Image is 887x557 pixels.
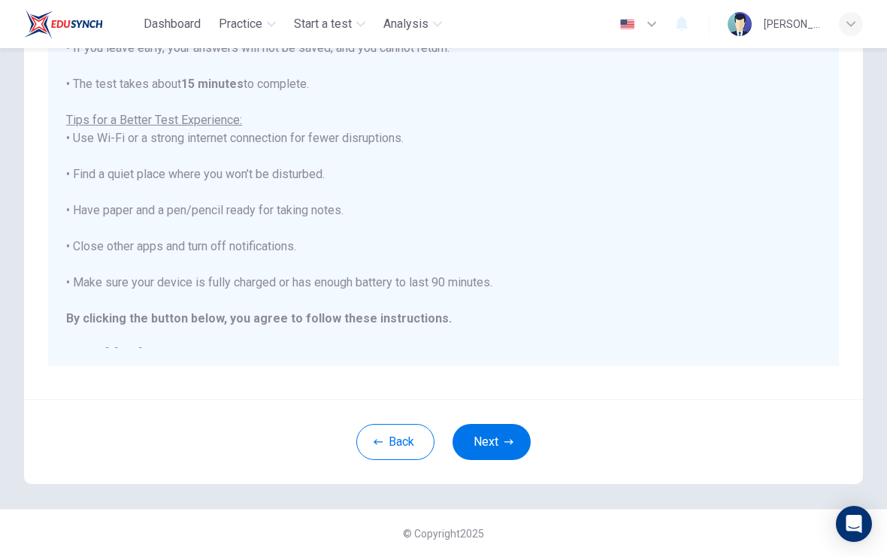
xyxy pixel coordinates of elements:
[24,9,138,39] a: EduSynch logo
[728,12,752,36] img: Profile picture
[377,11,448,38] button: Analysis
[66,113,242,127] u: Tips for a Better Test Experience:
[618,19,637,30] img: en
[764,15,821,33] div: [PERSON_NAME] ANAK [PERSON_NAME] EMPIN
[138,11,207,38] button: Dashboard
[144,15,201,33] span: Dashboard
[66,311,452,325] b: By clicking the button below, you agree to follow these instructions.
[453,424,531,460] button: Next
[288,11,371,38] button: Start a test
[66,346,821,364] h2: Good luck!
[356,424,434,460] button: Back
[383,15,428,33] span: Analysis
[24,9,103,39] img: EduSynch logo
[219,15,262,33] span: Practice
[836,506,872,542] div: Open Intercom Messenger
[403,528,484,540] span: © Copyright 2025
[181,77,244,91] b: 15 minutes
[294,15,352,33] span: Start a test
[213,11,282,38] button: Practice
